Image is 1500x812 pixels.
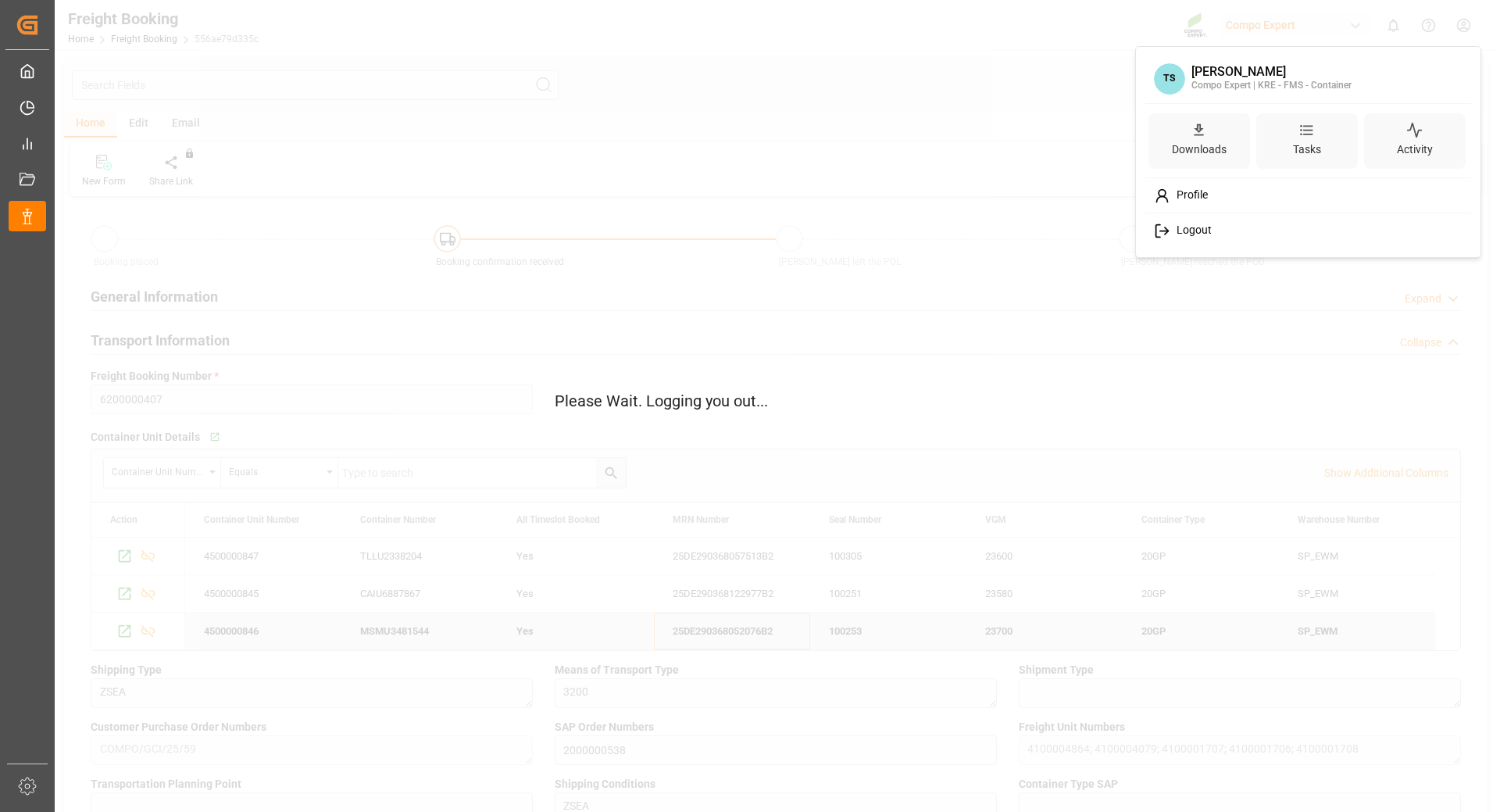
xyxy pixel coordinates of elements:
[1170,224,1212,238] span: Logout
[555,389,945,413] p: Please Wait. Logging you out...
[1394,138,1436,161] div: Activity
[1191,65,1352,79] div: [PERSON_NAME]
[1290,138,1324,161] div: Tasks
[1191,79,1352,93] div: Compo Expert | KRE - FMS - Container
[1154,63,1185,95] span: TS
[1170,188,1208,202] span: Profile
[1169,138,1230,161] div: Downloads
